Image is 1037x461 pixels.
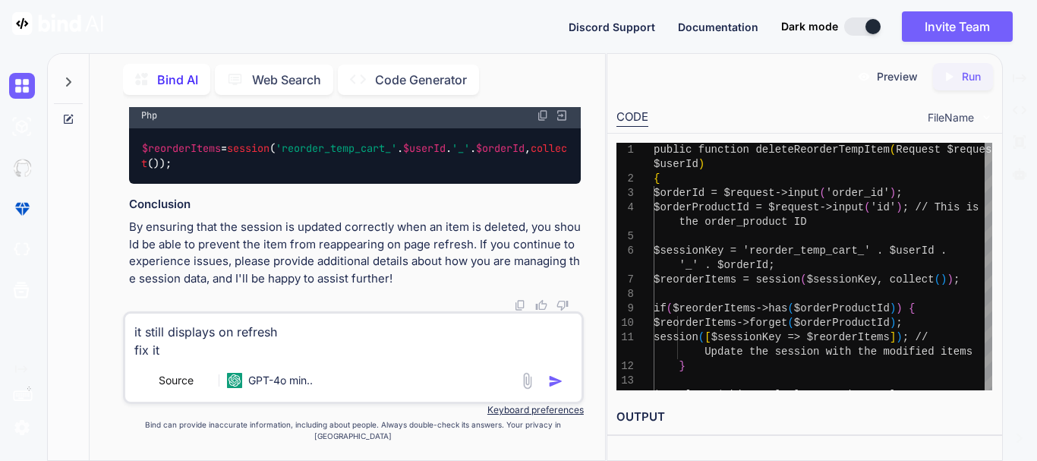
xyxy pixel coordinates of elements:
span: ] [890,331,896,343]
span: $reorderItems = session [654,273,800,286]
img: icon [548,374,563,389]
div: 3 [616,186,634,201]
div: 1 [616,143,634,157]
p: Preview [877,69,918,84]
p: Source [159,373,194,388]
span: 'id' [871,201,897,213]
span: Documentation [678,21,758,33]
p: Code Generator [375,71,467,89]
img: preview [857,70,871,84]
span: collect [141,141,567,170]
span: $orderProductId [794,317,890,329]
img: darkChat [9,73,35,99]
img: copy [537,109,549,122]
span: $sessionKey => $reorderItems [711,331,890,343]
span: $orderId = $request->input [654,187,819,199]
span: ( [667,302,673,314]
textarea: it still displays on refresh fix it [125,314,582,359]
span: ) [947,273,953,286]
div: 13 [616,374,634,388]
button: Documentation [678,19,758,35]
span: FileName [928,110,974,125]
img: settings [9,415,35,440]
span: $orderProductId [794,302,890,314]
img: cloudideIcon [9,237,35,263]
span: ) [896,302,902,314]
div: 9 [616,302,634,316]
span: ( [698,331,704,343]
span: Php [141,109,157,122]
img: chevron down [980,111,993,124]
span: ) [896,201,902,213]
span: $orderId [476,141,525,155]
span: ; [896,187,902,199]
span: ) [941,273,947,286]
div: CODE [616,109,648,127]
span: $sessionKey, collect [807,273,935,286]
span: '_' . $orderId; [679,259,775,271]
img: Open in Browser [555,109,569,122]
span: ; [953,273,960,286]
img: Bind AI [12,12,103,35]
span: ( [864,201,870,213]
span: { [654,172,660,185]
span: ) [890,317,896,329]
span: $orderProductId = $request->input [654,201,864,213]
span: ( [819,187,825,199]
p: Keyboard preferences [123,404,584,416]
span: $totals = $this->calculateReorderTotals [654,389,903,401]
h3: Conclusion [129,196,581,213]
span: public function deleteReorderTempItem [654,144,890,156]
span: $userId [403,141,446,155]
button: Discord Support [569,19,655,35]
span: '_' [452,141,470,155]
span: $reorderItems->forget [654,317,787,329]
span: 'order_id' [826,187,890,199]
img: premium [9,196,35,222]
img: like [535,299,547,311]
div: 2 [616,172,634,186]
span: $reorderItems->has [673,302,787,314]
div: 4 [616,201,634,215]
div: 14 [616,388,634,403]
img: darkAi-studio [9,114,35,140]
span: ) [698,158,704,170]
span: ) [896,331,902,343]
span: ) [890,302,896,314]
img: copy [514,299,526,311]
img: attachment [518,372,536,390]
p: By ensuring that the session is updated correctly when an item is deleted, you should be able to ... [129,219,581,287]
span: ( [935,273,941,286]
span: ; // [903,331,928,343]
span: Update the session with the modified items [704,346,972,358]
span: $reorderItems [142,141,221,155]
div: 10 [616,316,634,330]
div: 8 [616,287,634,302]
span: ( [787,317,793,329]
img: githubDark [9,155,35,181]
div: 5 [616,229,634,244]
span: session [654,331,698,343]
span: Request $request, [896,144,1004,156]
span: $sessionKey = 'reorder_temp_cart_' . $userId . [654,245,947,257]
code: = ( . . . , ()); [141,141,567,172]
p: GPT-4o min.. [248,373,313,388]
button: Invite Team [902,11,1013,42]
span: Dark mode [781,19,838,34]
span: if [654,302,667,314]
span: ; [896,317,902,329]
div: 12 [616,359,634,374]
span: ( [800,273,806,286]
div: 6 [616,244,634,258]
span: } [679,360,686,372]
span: ( [890,144,896,156]
p: Web Search [252,71,321,89]
img: dislike [556,299,569,311]
div: 7 [616,273,634,287]
span: ) [890,187,896,199]
span: { [909,302,915,314]
img: GPT-4o mini [227,373,242,388]
span: 'reorder_temp_cart_' [276,141,397,155]
span: session [227,141,269,155]
span: ( [787,302,793,314]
